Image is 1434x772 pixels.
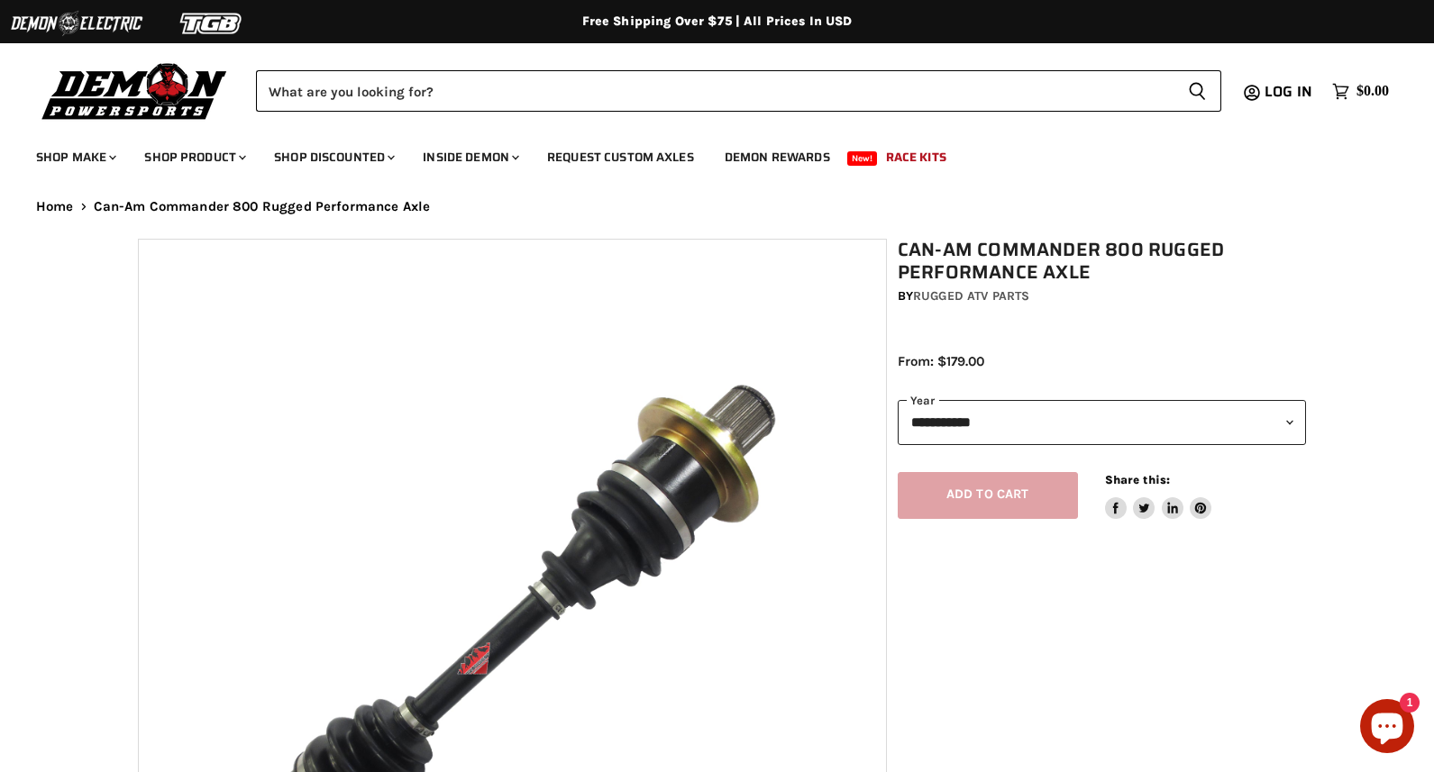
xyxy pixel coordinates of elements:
span: $0.00 [1356,83,1389,100]
a: Race Kits [872,139,960,176]
inbox-online-store-chat: Shopify online store chat [1355,699,1420,758]
a: Demon Rewards [711,139,844,176]
a: Request Custom Axles [534,139,708,176]
span: New! [847,151,878,166]
input: Search [256,70,1174,112]
div: by [898,286,1306,306]
a: Log in [1256,84,1323,100]
a: Shop Discounted [260,139,406,176]
img: Demon Electric Logo 2 [9,6,144,41]
a: Home [36,199,74,214]
a: $0.00 [1323,78,1398,104]
ul: Main menu [23,132,1384,176]
a: Rugged ATV Parts [913,288,1029,304]
form: Product [256,70,1221,112]
span: From: $179.00 [898,353,984,369]
img: Demon Powersports [36,59,233,123]
span: Share this: [1105,473,1170,486]
img: TGB Logo 2 [144,6,279,41]
select: year [898,400,1306,444]
h1: Can-Am Commander 800 Rugged Performance Axle [898,239,1306,284]
a: Shop Product [131,139,257,176]
button: Search [1174,70,1221,112]
a: Inside Demon [409,139,530,176]
span: Can-Am Commander 800 Rugged Performance Axle [94,199,431,214]
aside: Share this: [1105,472,1212,520]
span: Log in [1265,80,1312,103]
a: Shop Make [23,139,127,176]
